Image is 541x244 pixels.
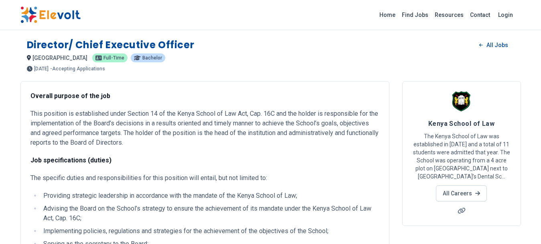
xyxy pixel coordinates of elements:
[27,39,195,51] h1: Director/ Chief Executive Officer
[467,8,493,21] a: Contact
[34,66,49,71] span: [DATE]
[20,6,81,23] img: Elevolt
[41,191,379,201] li: Providing strategic leadership in accordance with the mandate of the Kenya School of Law;
[32,55,87,61] span: [GEOGRAPHIC_DATA]
[493,7,518,23] a: Login
[30,109,379,148] p: This position is established under Section 14 of the Kenya School of Law Act, Cap. 16C and the ho...
[436,185,487,201] a: All Careers
[376,8,399,21] a: Home
[142,55,162,60] span: Bachelor
[103,55,124,60] span: Full-time
[30,173,379,183] p: The specific duties and responsibilities for this position will entail, but not limited to:
[30,92,110,100] strong: Overall purpose of the job
[41,226,379,236] li: Implementing policies, regulations and strategies for the achievement of the objectives of the Sc...
[428,120,495,127] span: Kenya School of Law
[452,91,472,111] img: Kenya School of Law
[399,8,432,21] a: Find Jobs
[473,39,514,51] a: All Jobs
[50,66,105,71] p: - Accepting Applications
[30,156,111,164] strong: Job specifications (duties)
[412,132,511,180] p: The Kenya School of Law was established in [DATE] and a total of 11 students were admitted that y...
[41,204,379,223] li: Advising the Board on the School’s strategy to ensure the achievement of its mandate under the Ke...
[432,8,467,21] a: Resources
